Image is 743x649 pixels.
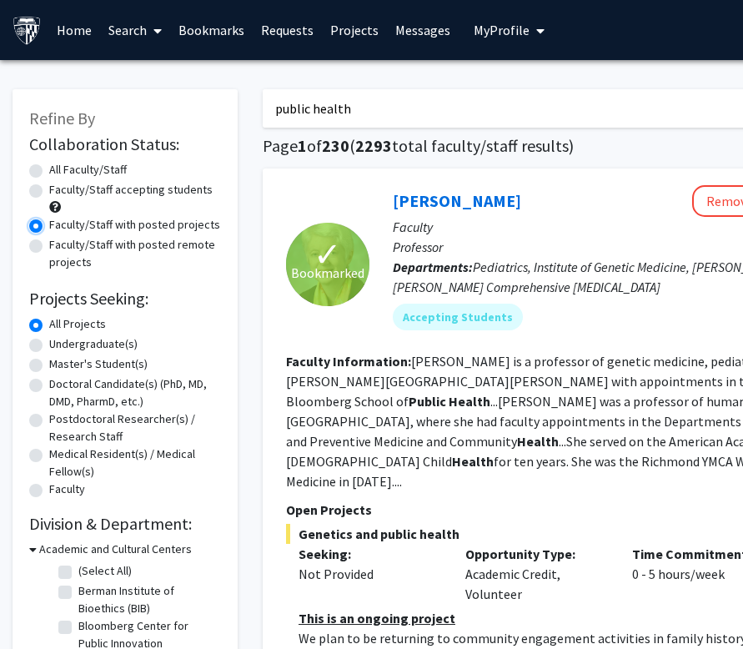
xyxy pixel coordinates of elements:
a: [PERSON_NAME] [393,190,521,211]
div: Academic Credit, Volunteer [453,544,620,604]
span: 2293 [355,135,392,156]
b: Health [449,393,490,410]
u: This is an ongoing project [299,610,455,626]
span: ✓ [314,246,342,263]
a: Search [100,1,170,59]
b: Health [452,453,494,470]
h2: Projects Seeking: [29,289,221,309]
a: Requests [253,1,322,59]
label: Faculty/Staff with posted projects [49,216,220,234]
h3: Academic and Cultural Centers [39,541,192,558]
div: Not Provided [299,564,440,584]
b: Health [517,433,559,450]
span: Bookmarked [291,263,364,283]
label: Master's Student(s) [49,355,148,373]
label: Medical Resident(s) / Medical Fellow(s) [49,445,221,480]
label: Faculty/Staff with posted remote projects [49,236,221,271]
b: Public [409,393,446,410]
a: Projects [322,1,387,59]
span: Refine By [29,108,95,128]
mat-chip: Accepting Students [393,304,523,330]
span: 230 [322,135,349,156]
label: Berman Institute of Bioethics (BIB) [78,582,217,617]
label: Doctoral Candidate(s) (PhD, MD, DMD, PharmD, etc.) [49,375,221,410]
span: 1 [298,135,307,156]
label: Undergraduate(s) [49,335,138,353]
label: Faculty/Staff accepting students [49,181,213,199]
span: My Profile [474,22,530,38]
label: (Select All) [78,562,132,580]
h2: Division & Department: [29,514,221,534]
a: Home [48,1,100,59]
h2: Collaboration Status: [29,134,221,154]
label: Faculty [49,480,85,498]
p: Seeking: [299,544,440,564]
iframe: Chat [13,574,71,636]
a: Bookmarks [170,1,253,59]
label: Postdoctoral Researcher(s) / Research Staff [49,410,221,445]
label: All Projects [49,315,106,333]
p: Opportunity Type: [465,544,607,564]
img: Johns Hopkins University Logo [13,16,42,45]
label: All Faculty/Staff [49,161,127,179]
a: Messages [387,1,459,59]
b: Departments: [393,259,473,275]
b: Faculty Information: [286,353,411,370]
